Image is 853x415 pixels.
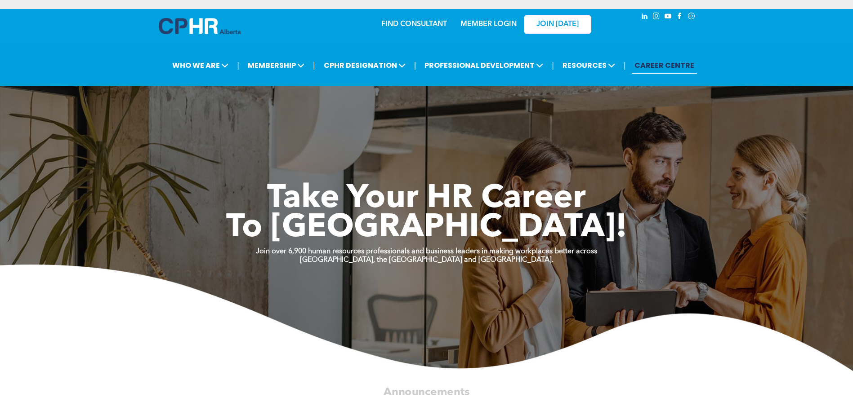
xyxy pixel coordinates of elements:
strong: [GEOGRAPHIC_DATA], the [GEOGRAPHIC_DATA] and [GEOGRAPHIC_DATA]. [300,256,554,264]
li: | [624,56,626,75]
li: | [313,56,315,75]
li: | [552,56,554,75]
a: youtube [663,11,673,23]
img: A blue and white logo for cp alberta [159,18,241,34]
span: To [GEOGRAPHIC_DATA]! [226,212,627,244]
a: CAREER CENTRE [632,57,697,74]
a: instagram [652,11,661,23]
a: linkedin [640,11,650,23]
span: JOIN [DATE] [536,20,579,29]
a: Social network [687,11,697,23]
strong: Join over 6,900 human resources professionals and business leaders in making workplaces better ac... [256,248,597,255]
a: FIND CONSULTANT [381,21,447,28]
span: Take Your HR Career [267,183,586,215]
a: MEMBER LOGIN [460,21,517,28]
a: facebook [675,11,685,23]
span: WHO WE ARE [170,57,231,74]
span: CPHR DESIGNATION [321,57,408,74]
li: | [414,56,416,75]
span: RESOURCES [560,57,618,74]
span: MEMBERSHIP [245,57,307,74]
span: Announcements [384,387,469,397]
span: PROFESSIONAL DEVELOPMENT [422,57,546,74]
a: JOIN [DATE] [524,15,591,34]
li: | [237,56,239,75]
